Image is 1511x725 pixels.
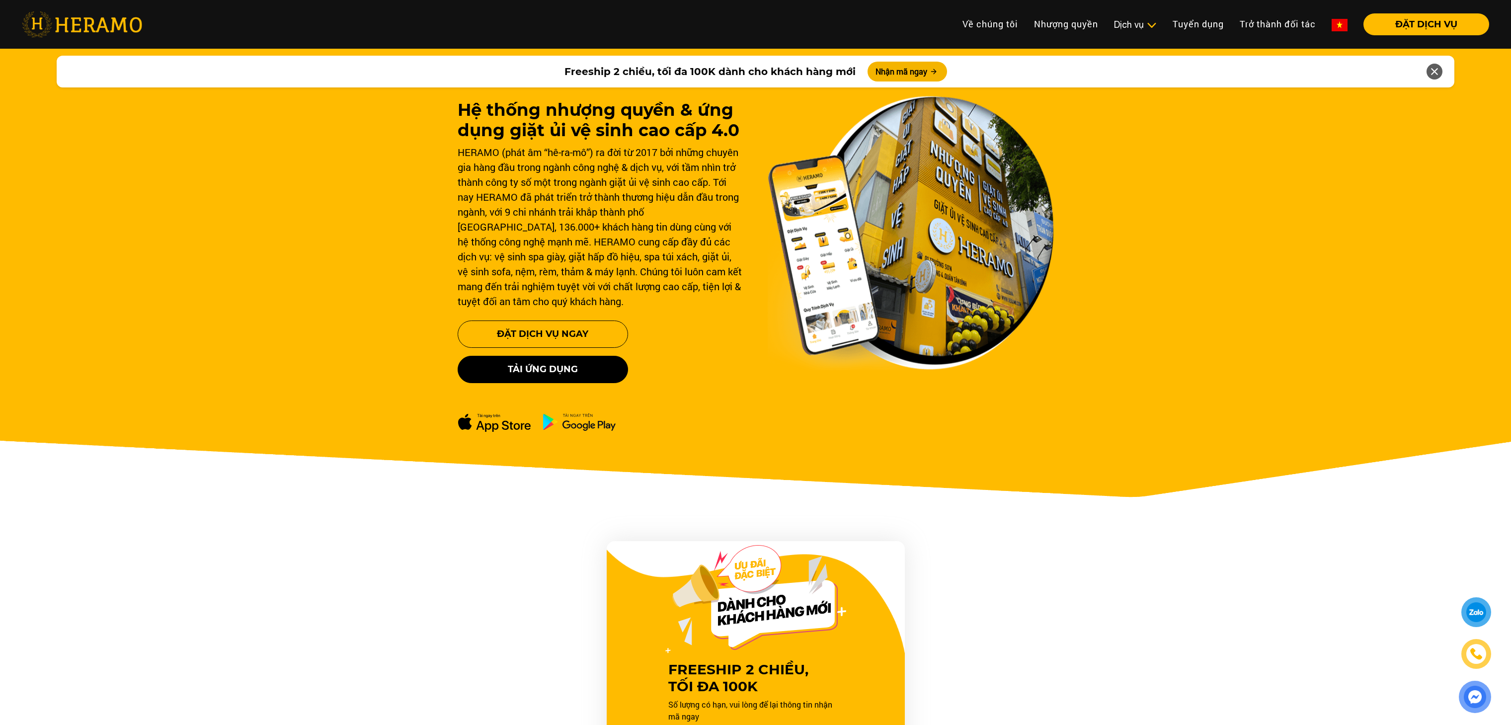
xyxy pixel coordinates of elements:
div: Dịch vụ [1114,18,1157,31]
a: Tuyển dụng [1165,13,1232,35]
div: HERAMO (phát âm “hê-ra-mô”) ra đời từ 2017 bởi những chuyên gia hàng đầu trong ngành công nghệ & ... [458,145,744,309]
a: phone-icon [1462,640,1490,668]
img: phone-icon [1469,646,1484,661]
span: Freeship 2 chiều, tối đa 100K dành cho khách hàng mới [564,64,856,79]
p: Số lượng có hạn, vui lòng để lại thông tin nhận mã ngay [668,699,843,723]
img: ch-dowload [543,413,616,431]
button: Nhận mã ngay [868,62,947,81]
h1: Hệ thống nhượng quyền & ứng dụng giặt ủi vệ sinh cao cấp 4.0 [458,100,744,141]
a: Trở thành đối tác [1232,13,1324,35]
h3: FREESHIP 2 CHIỀU, TỐI ĐA 100K [668,661,843,695]
img: Offer Header [665,545,846,653]
button: Đặt Dịch Vụ Ngay [458,321,628,348]
img: heramo-logo.png [22,11,142,37]
img: banner [768,96,1054,370]
button: Tải ứng dụng [458,356,628,383]
a: ĐẶT DỊCH VỤ [1355,20,1489,29]
button: ĐẶT DỊCH VỤ [1363,13,1489,35]
a: Về chúng tôi [954,13,1026,35]
img: vn-flag.png [1332,19,1348,31]
img: apple-dowload [458,413,531,432]
img: subToggleIcon [1146,20,1157,30]
a: Nhượng quyền [1026,13,1106,35]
